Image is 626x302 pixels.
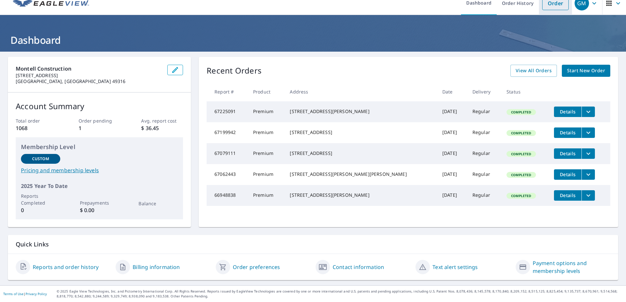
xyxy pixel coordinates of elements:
[21,193,60,206] p: Reports Completed
[16,124,58,132] p: 1068
[21,182,178,190] p: 2025 Year To Date
[554,169,581,180] button: detailsBtn-67062443
[32,156,49,162] p: Custom
[510,65,557,77] a: View All Orders
[333,263,384,271] a: Contact information
[290,129,432,136] div: [STREET_ADDRESS]
[558,129,578,136] span: Details
[21,143,178,151] p: Membership Level
[79,124,120,132] p: 1
[248,82,285,101] th: Product
[507,131,535,135] span: Completed
[554,148,581,159] button: detailsBtn-67079111
[437,143,467,164] td: [DATE]
[248,164,285,185] td: Premium
[16,73,162,78] p: [STREET_ADDRESS]
[581,127,595,138] button: filesDropdownBtn-67199942
[501,82,549,101] th: Status
[16,78,162,84] p: [GEOGRAPHIC_DATA], [GEOGRAPHIC_DATA] 49316
[16,117,58,124] p: Total order
[437,122,467,143] td: [DATE]
[554,107,581,117] button: detailsBtn-67225091
[207,185,248,206] td: 66948838
[207,65,262,77] p: Recent Orders
[558,171,578,177] span: Details
[21,166,178,174] a: Pricing and membership levels
[248,101,285,122] td: Premium
[467,185,501,206] td: Regular
[558,192,578,198] span: Details
[133,263,180,271] a: Billing information
[437,185,467,206] td: [DATE]
[248,143,285,164] td: Premium
[467,82,501,101] th: Delivery
[16,100,183,112] p: Account Summary
[437,101,467,122] td: [DATE]
[507,152,535,156] span: Completed
[138,200,178,207] p: Balance
[26,292,47,296] a: Privacy Policy
[33,263,99,271] a: Reports and order history
[467,122,501,143] td: Regular
[507,193,535,198] span: Completed
[290,171,432,177] div: [STREET_ADDRESS][PERSON_NAME][PERSON_NAME]
[581,107,595,117] button: filesDropdownBtn-67225091
[248,122,285,143] td: Premium
[141,117,183,124] p: Avg. report cost
[57,289,623,299] p: © 2025 Eagle View Technologies, Inc. and Pictometry International Corp. All Rights Reserved. Repo...
[8,33,618,47] h1: Dashboard
[207,82,248,101] th: Report #
[233,263,280,271] a: Order preferences
[567,67,605,75] span: Start New Order
[207,122,248,143] td: 67199942
[290,192,432,198] div: [STREET_ADDRESS][PERSON_NAME]
[581,190,595,201] button: filesDropdownBtn-66948838
[80,199,119,206] p: Prepayments
[507,110,535,114] span: Completed
[533,259,610,275] a: Payment options and membership levels
[207,101,248,122] td: 67225091
[248,185,285,206] td: Premium
[554,127,581,138] button: detailsBtn-67199942
[141,124,183,132] p: $ 36.45
[467,101,501,122] td: Regular
[507,173,535,177] span: Completed
[467,143,501,164] td: Regular
[554,190,581,201] button: detailsBtn-66948838
[79,117,120,124] p: Order pending
[290,150,432,157] div: [STREET_ADDRESS]
[80,206,119,214] p: $ 0.00
[207,164,248,185] td: 67062443
[558,150,578,157] span: Details
[516,67,552,75] span: View All Orders
[3,292,47,296] p: |
[558,109,578,115] span: Details
[437,82,467,101] th: Date
[581,169,595,180] button: filesDropdownBtn-67062443
[290,108,432,115] div: [STREET_ADDRESS][PERSON_NAME]
[21,206,60,214] p: 0
[581,148,595,159] button: filesDropdownBtn-67079111
[3,292,24,296] a: Terms of Use
[285,82,437,101] th: Address
[16,65,162,73] p: Montell Construction
[562,65,610,77] a: Start New Order
[16,240,610,248] p: Quick Links
[433,263,478,271] a: Text alert settings
[467,164,501,185] td: Regular
[207,143,248,164] td: 67079111
[437,164,467,185] td: [DATE]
